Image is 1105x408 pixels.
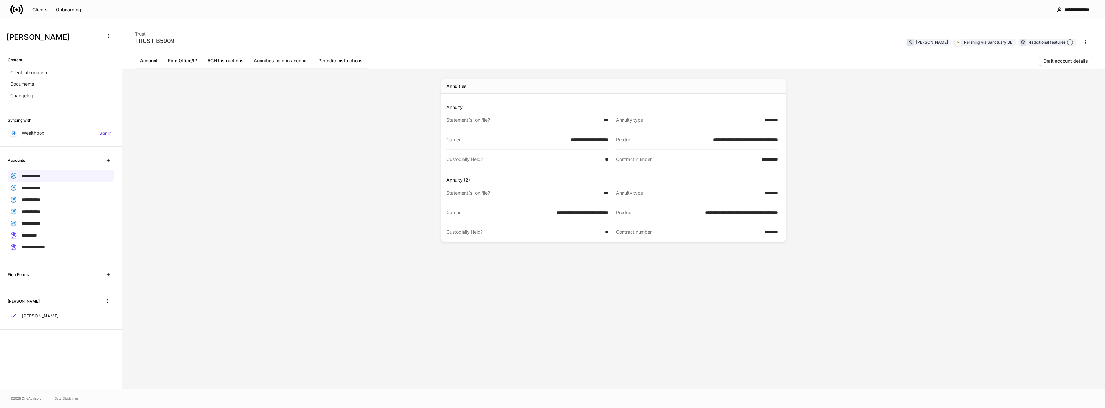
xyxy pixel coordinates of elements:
[135,27,174,37] div: Trust
[28,4,52,15] button: Clients
[99,130,111,136] h6: Sign in
[446,229,601,235] div: Custodially Held?
[446,177,783,183] p: Annuity (2)
[446,190,599,196] div: Statement(s) on file?
[8,57,22,63] h6: Content
[52,4,85,15] button: Onboarding
[446,156,601,162] div: Custodially Held?
[8,310,114,322] a: [PERSON_NAME]
[616,209,701,216] div: Product
[616,156,757,162] div: Contract number
[32,7,48,12] div: Clients
[10,81,34,87] p: Documents
[22,313,59,319] p: [PERSON_NAME]
[616,229,761,235] div: Contract number
[8,127,114,139] a: WealthboxSign in
[1029,39,1073,46] div: 4 additional features
[446,117,599,123] div: Statement(s) on file?
[6,32,99,42] h3: [PERSON_NAME]
[313,53,368,68] a: Periodic Instructions
[8,298,40,304] h6: [PERSON_NAME]
[163,53,202,68] a: Firm Office/IP
[616,117,761,123] div: Annuity type
[135,37,174,45] div: TRUST B5909
[446,209,552,216] div: Carrier
[8,272,29,278] h6: Firm Forms
[55,396,78,401] a: Data Disclaimer
[10,396,42,401] span: © 2025 OneAdvisory
[616,190,761,196] div: Annuity type
[249,53,313,68] a: Annuities held in account
[446,83,467,90] div: Annuities
[1039,56,1092,66] button: Draft account details
[10,92,33,99] p: Changelog
[22,130,44,136] p: Wealthbox
[8,90,114,101] a: Changelog
[1043,59,1088,63] div: Draft account details
[446,136,567,143] div: Carrier
[916,39,948,45] div: [PERSON_NAME]
[202,53,249,68] a: ACH Instructions
[616,136,709,143] div: Product
[8,67,114,78] a: Client information
[56,7,81,12] div: Onboarding
[8,78,114,90] a: Documents
[446,104,783,110] p: Annuity
[10,69,47,76] p: Client information
[8,157,25,163] h6: Accounts
[964,39,1013,45] div: Pershing via Sanctuary BD
[135,53,163,68] a: Account
[8,117,31,123] h6: Syncing with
